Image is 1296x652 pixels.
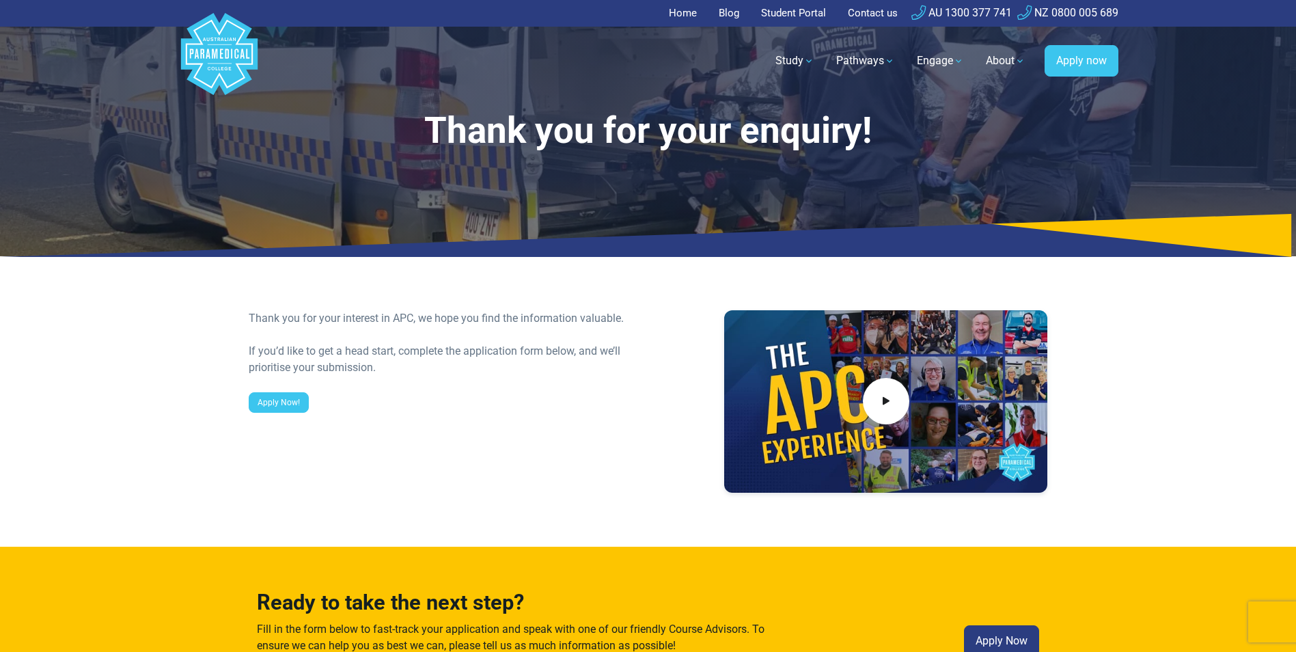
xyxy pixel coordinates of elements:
[249,310,640,327] div: Thank you for your interest in APC, we hope you find the information valuable.
[828,42,903,80] a: Pathways
[178,27,260,96] a: Australian Paramedical College
[978,42,1034,80] a: About
[767,42,823,80] a: Study
[249,343,640,376] div: If you’d like to get a head start, complete the application form below, and we’ll prioritise your...
[1045,45,1118,77] a: Apply now
[909,42,972,80] a: Engage
[1017,6,1118,19] a: NZ 0800 005 689
[249,109,1048,152] h1: Thank you for your enquiry!
[249,392,309,413] a: Apply Now!
[257,590,773,616] h3: Ready to take the next step?
[911,6,1012,19] a: AU 1300 377 741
